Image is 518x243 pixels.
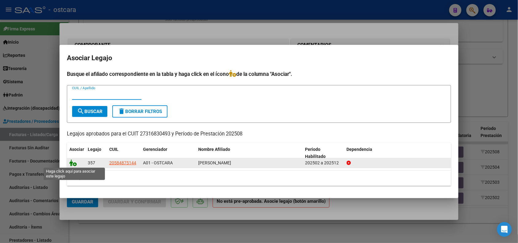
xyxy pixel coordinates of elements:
datatable-header-cell: Asociar [67,143,85,163]
h4: Busque el afiliado correspondiente en la tabla y haga click en el ícono de la columna "Asociar". [67,70,451,78]
span: Nombre Afiliado [198,147,230,152]
span: Gerenciador [143,147,167,152]
datatable-header-cell: Legajo [85,143,107,163]
mat-icon: search [77,108,84,115]
span: A01 - OSTCARA [143,160,173,165]
div: 1 registros [67,170,451,186]
div: 202502 a 202512 [305,159,342,167]
span: Borrar Filtros [118,109,162,114]
button: Borrar Filtros [112,105,168,118]
button: Buscar [72,106,107,117]
datatable-header-cell: CUIL [107,143,141,163]
mat-icon: delete [118,108,125,115]
span: 357 [88,160,95,165]
span: Asociar [69,147,84,152]
span: FREDES BASTIAN [198,160,231,165]
datatable-header-cell: Gerenciador [141,143,196,163]
datatable-header-cell: Nombre Afiliado [196,143,303,163]
span: 20584875144 [109,160,136,165]
span: Legajo [88,147,101,152]
span: Periodo Habilitado [305,147,326,159]
span: Buscar [77,109,102,114]
datatable-header-cell: Periodo Habilitado [303,143,344,163]
span: CUIL [109,147,118,152]
span: Dependencia [347,147,373,152]
div: Open Intercom Messenger [497,222,512,237]
datatable-header-cell: Dependencia [344,143,451,163]
p: Legajos aprobados para el CUIT 27316830493 y Período de Prestación 202508 [67,130,451,138]
h2: Asociar Legajo [67,52,451,64]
